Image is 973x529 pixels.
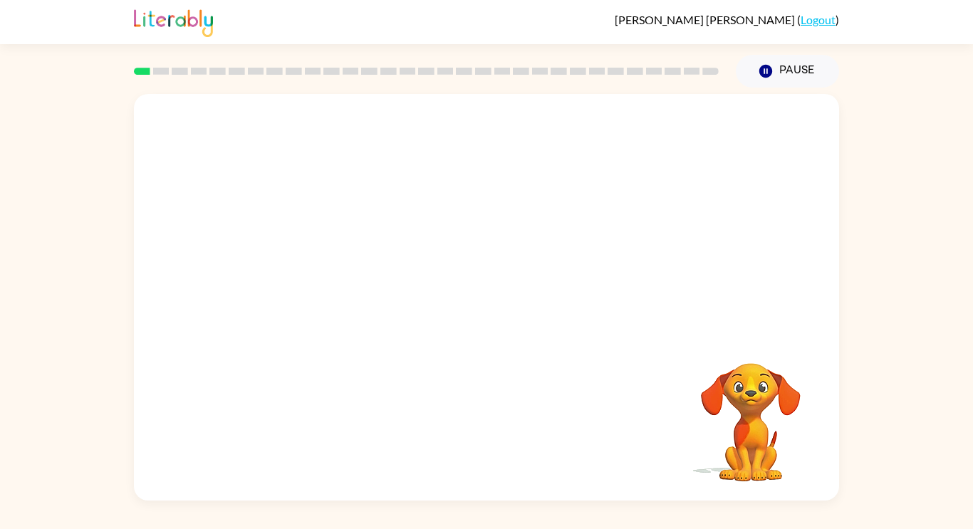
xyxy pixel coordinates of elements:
video: Your browser must support playing .mp4 files to use Literably. Please try using another browser. [680,341,822,483]
span: [PERSON_NAME] [PERSON_NAME] [615,13,797,26]
div: ( ) [615,13,839,26]
a: Logout [801,13,836,26]
button: Pause [736,55,839,88]
img: Literably [134,6,213,37]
